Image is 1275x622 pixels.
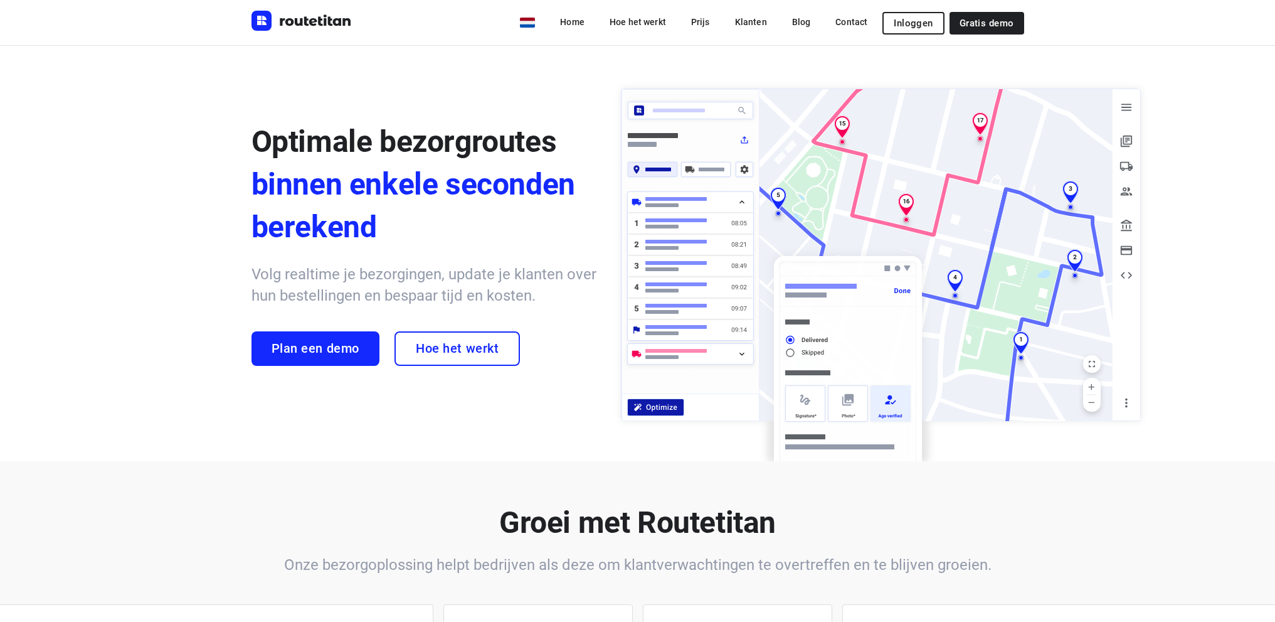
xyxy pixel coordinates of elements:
[613,81,1148,462] img: illustration
[550,11,595,33] a: Home
[272,341,359,356] span: Plan een demo
[950,12,1024,35] a: Gratis demo
[960,18,1014,28] span: Gratis demo
[251,163,596,249] span: binnen enkele seconden berekend
[251,331,379,366] a: Plan een demo
[894,18,933,28] span: Inloggen
[681,11,720,33] a: Prijs
[782,11,821,33] a: Blog
[251,11,352,31] img: Routetitan logo
[825,11,877,33] a: Contact
[251,11,352,34] a: Routetitan
[394,331,520,366] a: Hoe het werkt
[251,554,1024,576] h6: Onze bezorgoplossing helpt bedrijven als deze om klantverwachtingen te overtreffen en te blijven ...
[416,341,499,356] span: Hoe het werkt
[882,12,944,35] button: Inloggen
[499,505,776,540] b: Groei met Routetitan
[600,11,676,33] a: Hoe het werkt
[251,264,596,306] h6: Volg realtime je bezorgingen, update je klanten over hun bestellingen en bespaar tijd en kosten.
[725,11,777,33] a: Klanten
[251,124,557,159] span: Optimale bezorgroutes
